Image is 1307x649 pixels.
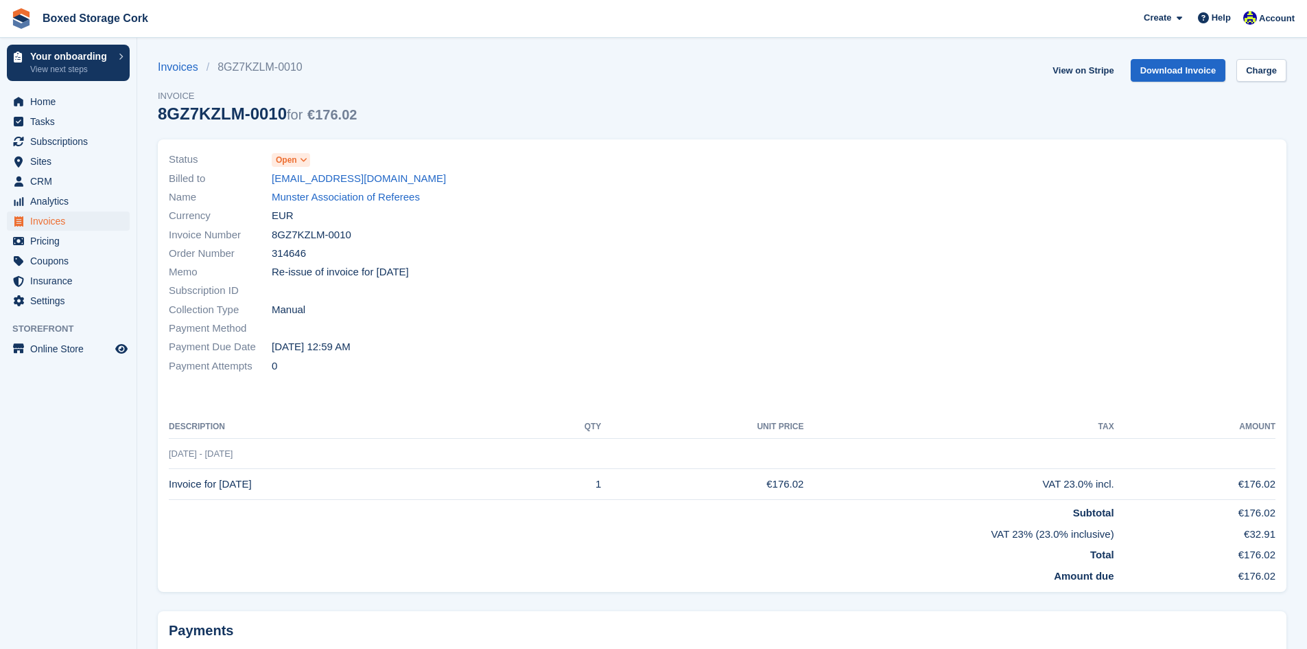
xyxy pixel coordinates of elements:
[272,190,420,205] a: Munster Association of Referees
[30,339,113,358] span: Online Store
[30,132,113,151] span: Subscriptions
[7,291,130,310] a: menu
[601,469,803,500] td: €176.02
[1259,12,1295,25] span: Account
[158,89,357,103] span: Invoice
[1090,549,1114,560] strong: Total
[169,469,528,500] td: Invoice for [DATE]
[169,416,528,438] th: Description
[169,521,1114,543] td: VAT 23% (23.0% inclusive)
[803,477,1114,492] div: VAT 23.0% incl.
[1114,500,1275,521] td: €176.02
[528,416,601,438] th: QTY
[7,192,130,211] a: menu
[30,192,113,211] span: Analytics
[7,132,130,151] a: menu
[30,212,113,231] span: Invoices
[7,212,130,231] a: menu
[169,321,272,337] span: Payment Method
[169,227,272,243] span: Invoice Number
[7,92,130,111] a: menu
[169,448,233,459] span: [DATE] - [DATE]
[1054,570,1114,582] strong: Amount due
[169,246,272,262] span: Order Number
[30,172,113,191] span: CRM
[158,59,207,76] a: Invoices
[1144,11,1171,25] span: Create
[11,8,32,29] img: stora-icon-8386f47178a22dfd0bd8f6a31ec36ba5ce8667c1dd55bd0f319d3a0aa187defe.svg
[272,302,305,318] span: Manual
[169,171,272,187] span: Billed to
[30,251,113,271] span: Coupons
[30,291,113,310] span: Settings
[7,271,130,291] a: menu
[272,208,294,224] span: EUR
[30,63,112,76] p: View next steps
[7,251,130,271] a: menu
[272,152,310,168] a: Open
[158,59,357,76] nav: breadcrumbs
[169,339,272,355] span: Payment Due Date
[7,231,130,251] a: menu
[276,154,297,166] span: Open
[1236,59,1286,82] a: Charge
[601,416,803,438] th: Unit Price
[307,107,357,122] span: €176.02
[169,358,272,374] span: Payment Attempts
[113,341,130,357] a: Preview store
[169,302,272,318] span: Collection Type
[1212,11,1231,25] span: Help
[803,416,1114,438] th: Tax
[1114,563,1275,584] td: €176.02
[37,7,154,30] a: Boxed Storage Cork
[158,104,357,123] div: 8GZ7KZLM-0010
[169,283,272,299] span: Subscription ID
[1073,507,1114,519] strong: Subtotal
[272,171,446,187] a: [EMAIL_ADDRESS][DOMAIN_NAME]
[169,208,272,224] span: Currency
[1114,521,1275,543] td: €32.91
[169,622,1275,639] h2: Payments
[7,45,130,81] a: Your onboarding View next steps
[169,190,272,205] span: Name
[7,339,130,358] a: menu
[1114,416,1275,438] th: Amount
[1243,11,1257,25] img: Vincent
[30,112,113,131] span: Tasks
[169,264,272,280] span: Memo
[12,322,137,336] span: Storefront
[7,172,130,191] a: menu
[272,339,351,355] time: 2025-08-14 23:59:59 UTC
[272,358,277,374] span: 0
[272,246,306,262] span: 314646
[7,152,130,171] a: menu
[30,271,113,291] span: Insurance
[1047,59,1119,82] a: View on Stripe
[30,52,112,61] p: Your onboarding
[272,227,351,243] span: 8GZ7KZLM-0010
[30,152,113,171] span: Sites
[287,107,303,122] span: for
[528,469,601,500] td: 1
[1114,542,1275,563] td: €176.02
[7,112,130,131] a: menu
[30,92,113,111] span: Home
[30,231,113,251] span: Pricing
[1131,59,1226,82] a: Download Invoice
[272,264,409,280] span: Re-issue of invoice for [DATE]
[169,152,272,168] span: Status
[1114,469,1275,500] td: €176.02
